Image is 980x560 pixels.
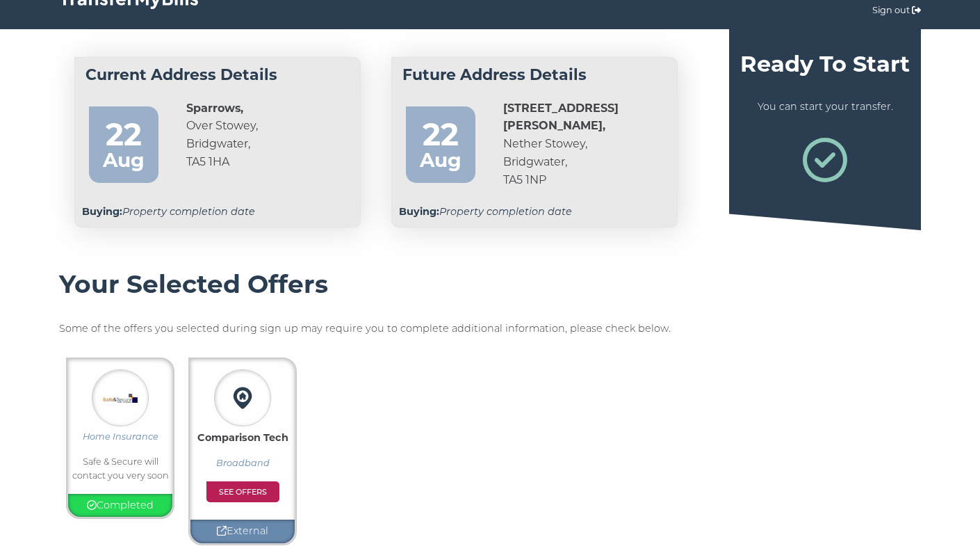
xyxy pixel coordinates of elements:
[75,93,172,197] a: 22 Aug
[392,93,489,197] a: 22 Aug
[503,99,632,189] a: [STREET_ADDRESS][PERSON_NAME],Nether Stowey,Bridgwater,TA5 1NP
[72,497,169,513] p: Completed
[194,523,291,539] p: External
[96,110,152,145] div: 22
[82,205,122,218] strong: Buying:
[186,99,258,172] address: Over Stowey, Bridgwater, TA5 1HA
[186,102,243,115] strong: Sparrows,
[872,5,910,15] a: Sign out
[399,205,439,218] strong: Buying:
[503,102,619,133] strong: [STREET_ADDRESS][PERSON_NAME],
[82,205,255,218] em: Property completion date
[413,110,468,145] div: 22
[413,145,468,176] div: Aug
[503,99,632,189] address: Nether Stowey, Bridgwater, TA5 1NP
[83,431,158,442] em: Home Insurance
[740,99,910,115] p: You can start your transfer.
[197,431,288,444] strong: Comparison Tech
[59,321,921,337] p: Some of the offers you selected during sign up may require you to complete additional information...
[96,145,152,176] div: Aug
[85,65,350,86] h4: Current Address Details
[216,458,270,468] em: Broadband
[68,455,172,483] p: Safe & Secure will contact you very soon
[740,50,910,78] h4: Ready To Start
[399,205,572,218] em: Property completion date
[96,374,145,422] img: Safe & Secure logo
[218,374,267,422] img: Comparison Tech logo
[59,269,921,300] h3: Your Selected Offers
[186,99,258,172] a: Sparrows,Over Stowey,Bridgwater,TA5 1HA
[206,481,279,502] a: See offers
[402,65,667,86] h4: Future Address Details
